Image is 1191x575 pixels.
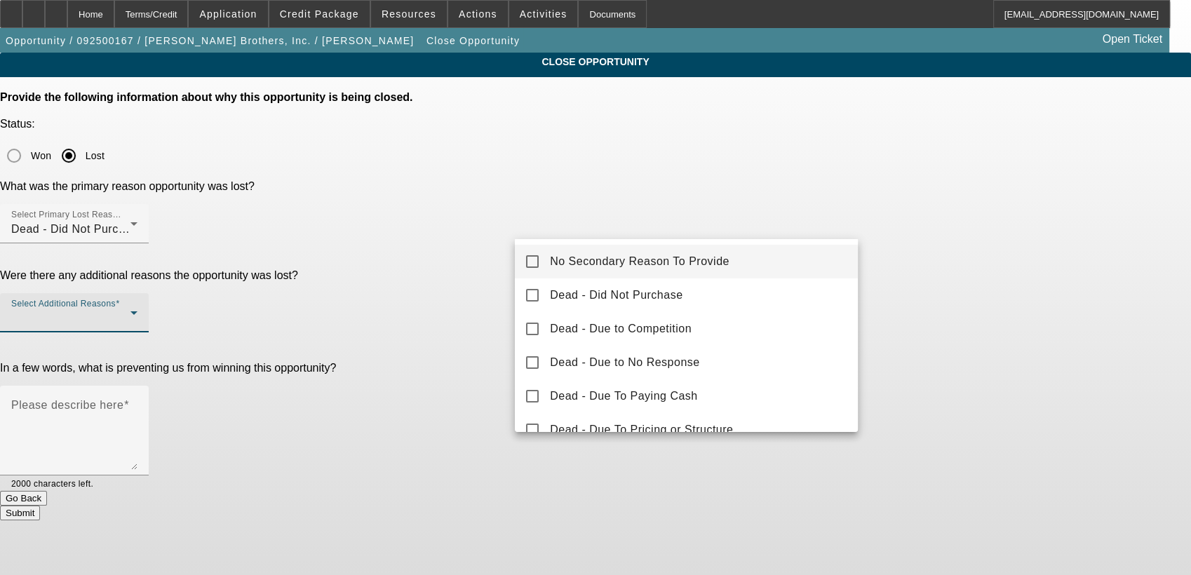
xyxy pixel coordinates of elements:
span: Dead - Did Not Purchase [550,287,682,304]
span: Dead - Due To Pricing or Structure [550,421,733,438]
span: Dead - Due To Paying Cash [550,388,698,405]
span: No Secondary Reason To Provide [550,253,729,270]
span: Dead - Due to No Response [550,354,700,371]
span: Dead - Due to Competition [550,320,692,337]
